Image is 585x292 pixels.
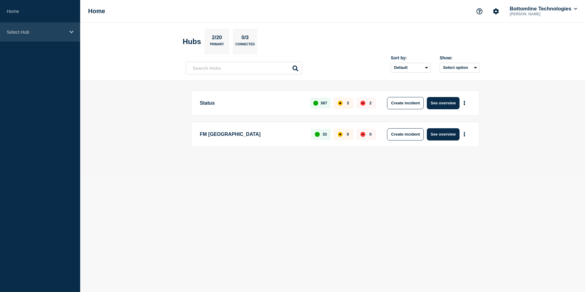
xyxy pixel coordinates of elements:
[391,55,430,60] div: Sort by:
[460,129,468,140] button: More actions
[321,101,327,105] p: 387
[360,132,365,137] div: down
[427,128,459,140] button: See overview
[239,35,251,43] p: 0/3
[7,29,65,35] p: Select Hub
[509,12,572,16] p: [PERSON_NAME]
[210,35,224,43] p: 2/20
[186,62,302,74] input: Search Hubs
[313,101,318,106] div: up
[347,101,349,105] p: 3
[427,97,459,109] button: See overview
[183,37,201,46] h2: Hubs
[200,128,304,140] p: FM [GEOGRAPHIC_DATA]
[490,5,502,18] button: Account settings
[460,97,468,109] button: More actions
[440,63,479,73] button: Select option
[338,101,343,106] div: affected
[391,63,430,73] select: Sort by
[200,97,303,109] p: Status
[347,132,349,137] p: 0
[440,55,479,60] div: Show:
[473,5,486,18] button: Support
[235,43,255,49] p: Connected
[509,6,578,12] button: Bottomline Technologies
[88,8,105,15] h1: Home
[315,132,320,137] div: up
[338,132,343,137] div: affected
[369,101,371,105] p: 2
[210,43,224,49] p: Primary
[322,132,327,137] p: 33
[387,97,424,109] button: Create incident
[369,132,371,137] p: 0
[360,101,365,106] div: down
[387,128,424,140] button: Create incident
